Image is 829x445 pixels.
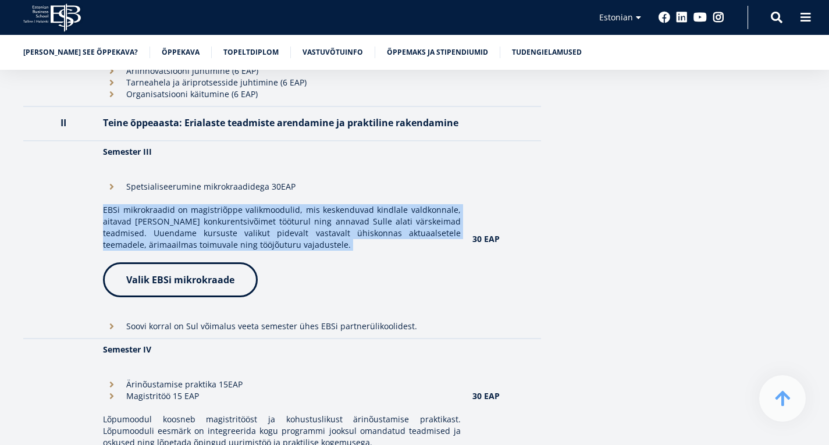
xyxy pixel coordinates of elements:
[713,12,724,23] a: Instagram
[97,106,466,141] th: Teine õppeaasta: Erialaste teadmiste arendamine ja praktiline rakendamine
[103,344,151,355] strong: Semester IV
[103,321,460,332] li: Soovi korral on Sul võimalus veeta semester ühes EBSi partnerülikoolidest.
[676,12,688,23] a: Linkedin
[387,47,488,58] a: Õppemaks ja stipendiumid
[472,233,500,244] strong: 30 EAP
[103,204,460,251] p: EBSi mikrokraadid on magistriõppe valikmoodulid, mis keskenduvad kindlale valdkonnale, aitavad [P...
[126,273,234,286] span: Valik EBSi mikrokraade
[512,47,582,58] a: Tudengielamused
[303,47,363,58] a: Vastuvõtuinfo
[103,379,460,390] li: Ärinõustamise praktika 15EAP
[103,65,460,77] li: Äriinnovatsiooni juhtimine (6 EAP)
[296,1,348,11] span: Perekonnanimi
[103,146,152,157] strong: Semester III
[659,12,670,23] a: Facebook
[103,77,460,88] li: Tarneahela ja äriprotsesside juhtimine (6 EAP)
[103,262,258,297] a: Valik EBSi mikrokraade
[103,181,460,193] li: Spetsialiseerumine mikrokraadidega 30EAP
[23,106,97,141] th: II
[23,47,138,58] a: [PERSON_NAME] see õppekava?
[693,12,707,23] a: Youtube
[103,88,460,100] li: Organisatsiooni käitumine (6 EAP)
[472,390,500,401] strong: 30 EAP
[223,47,279,58] a: Topeltdiplom
[103,390,460,402] li: Magistritöö 15 EAP
[162,47,200,58] a: Õppekava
